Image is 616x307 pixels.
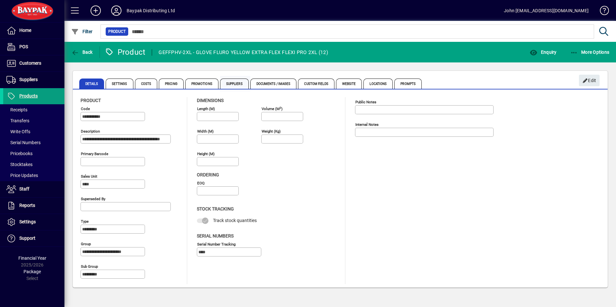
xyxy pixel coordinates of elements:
[3,39,64,55] a: POS
[81,152,108,156] mat-label: Primary barcode
[81,264,98,269] mat-label: Sub group
[570,50,610,55] span: More Options
[3,148,64,159] a: Pricebooks
[3,115,64,126] a: Transfers
[19,28,31,33] span: Home
[220,79,249,89] span: Suppliers
[81,242,91,246] mat-label: Group
[197,172,219,177] span: Ordering
[197,242,236,246] mat-label: Serial Number tracking
[81,107,90,111] mat-label: Code
[197,181,205,185] mat-label: EOQ
[3,23,64,39] a: Home
[19,186,29,191] span: Staff
[19,93,38,98] span: Products
[135,79,158,89] span: Costs
[185,79,218,89] span: Promotions
[3,170,64,181] a: Price Updates
[3,214,64,230] a: Settings
[70,46,94,58] button: Back
[197,206,234,211] span: Stock Tracking
[71,29,93,34] span: Filter
[213,218,257,223] span: Track stock quantities
[70,26,94,37] button: Filter
[3,72,64,88] a: Suppliers
[106,79,133,89] span: Settings
[250,79,297,89] span: Documents / Images
[127,5,175,16] div: Baypak Distributing Ltd
[3,159,64,170] a: Stocktakes
[6,140,41,145] span: Serial Numbers
[79,79,104,89] span: Details
[298,79,334,89] span: Custom Fields
[197,152,215,156] mat-label: Height (m)
[19,219,36,224] span: Settings
[159,47,328,58] div: GEFFPHV-2XL - GLOVE FLURO YELLOW EXTRA FLEX FLEXI PRO 2XL (12)
[6,162,33,167] span: Stocktakes
[81,219,89,224] mat-label: Type
[105,47,146,57] div: Product
[3,198,64,214] a: Reports
[81,129,100,134] mat-label: Description
[355,100,376,104] mat-label: Public Notes
[6,129,30,134] span: Write Offs
[81,98,101,103] span: Product
[336,79,362,89] span: Website
[569,46,611,58] button: More Options
[394,79,422,89] span: Prompts
[197,233,234,238] span: Serial Numbers
[6,151,33,156] span: Pricebooks
[355,122,379,127] mat-label: Internal Notes
[71,50,93,55] span: Back
[19,60,41,66] span: Customers
[530,50,556,55] span: Enquiry
[595,1,608,22] a: Knowledge Base
[528,46,558,58] button: Enquiry
[64,46,100,58] app-page-header-button: Back
[19,236,35,241] span: Support
[159,79,184,89] span: Pricing
[6,173,38,178] span: Price Updates
[19,77,38,82] span: Suppliers
[19,203,35,208] span: Reports
[108,28,126,35] span: Product
[81,174,97,179] mat-label: Sales unit
[280,106,281,109] sup: 3
[6,107,27,112] span: Receipts
[106,5,127,16] button: Profile
[19,44,28,49] span: POS
[18,256,46,261] span: Financial Year
[3,126,64,137] a: Write Offs
[197,98,224,103] span: Dimensions
[3,104,64,115] a: Receipts
[197,107,215,111] mat-label: Length (m)
[582,75,596,86] span: Edit
[262,107,283,111] mat-label: Volume (m )
[363,79,393,89] span: Locations
[6,118,29,123] span: Transfers
[24,269,41,274] span: Package
[81,197,105,201] mat-label: Superseded by
[579,75,600,86] button: Edit
[85,5,106,16] button: Add
[262,129,281,134] mat-label: Weight (Kg)
[3,137,64,148] a: Serial Numbers
[504,5,589,16] div: John [EMAIL_ADDRESS][DOMAIN_NAME]
[197,129,214,134] mat-label: Width (m)
[3,181,64,197] a: Staff
[3,55,64,71] a: Customers
[3,230,64,247] a: Support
